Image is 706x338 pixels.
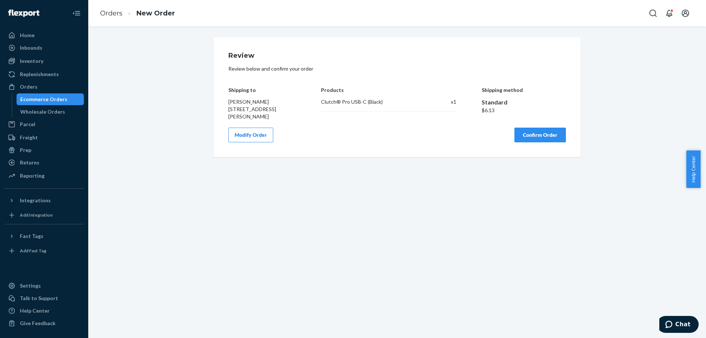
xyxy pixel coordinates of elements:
a: Wholesale Orders [17,106,84,118]
a: Settings [4,280,84,292]
div: Add Fast Tag [20,248,46,254]
a: Inbounds [4,42,84,54]
a: Orders [4,81,84,93]
span: [PERSON_NAME] [STREET_ADDRESS][PERSON_NAME] [228,99,276,120]
div: Talk to Support [20,295,58,302]
a: Replenishments [4,68,84,80]
h4: Shipping to [228,87,296,93]
div: Home [20,32,35,39]
div: Help Center [20,307,50,314]
button: Fast Tags [4,230,84,242]
iframe: Opens a widget where you can chat to one of our agents [659,316,699,334]
button: Integrations [4,195,84,206]
div: Inbounds [20,44,42,51]
div: Add Integration [20,212,53,218]
a: Parcel [4,118,84,130]
div: $6.13 [482,107,566,114]
button: Modify Order [228,128,273,142]
div: Orders [20,83,38,90]
h1: Review [228,52,566,60]
button: Close Navigation [69,6,84,21]
div: Prep [20,146,31,154]
a: Add Fast Tag [4,245,84,257]
h4: Shipping method [482,87,566,93]
div: Clutch® Pro USB-C (Black) [321,98,427,106]
a: Prep [4,144,84,156]
a: Ecommerce Orders [17,93,84,105]
div: Wholesale Orders [20,108,65,115]
img: Flexport logo [8,10,39,17]
button: Talk to Support [4,292,84,304]
button: Open notifications [662,6,677,21]
a: Inventory [4,55,84,67]
a: New Order [136,9,175,17]
p: Review below and confirm your order [228,65,566,72]
div: Integrations [20,197,51,204]
div: Ecommerce Orders [20,96,67,103]
div: Standard [482,98,566,107]
button: Confirm Order [514,128,566,142]
a: Help Center [4,305,84,317]
a: Home [4,29,84,41]
div: Freight [20,134,38,141]
div: Replenishments [20,71,59,78]
div: Parcel [20,121,35,128]
div: x 1 [435,98,456,106]
div: Settings [20,282,41,289]
a: Returns [4,157,84,168]
h4: Products [321,87,456,93]
div: Give Feedback [20,320,56,327]
a: Orders [100,9,122,17]
div: Fast Tags [20,232,43,240]
button: Give Feedback [4,317,84,329]
button: Open account menu [678,6,693,21]
ol: breadcrumbs [94,3,181,24]
a: Add Integration [4,209,84,221]
button: Open Search Box [646,6,660,21]
a: Reporting [4,170,84,182]
div: Returns [20,159,39,166]
div: Reporting [20,172,44,179]
a: Freight [4,132,84,143]
div: Inventory [20,57,43,65]
button: Help Center [686,150,700,188]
